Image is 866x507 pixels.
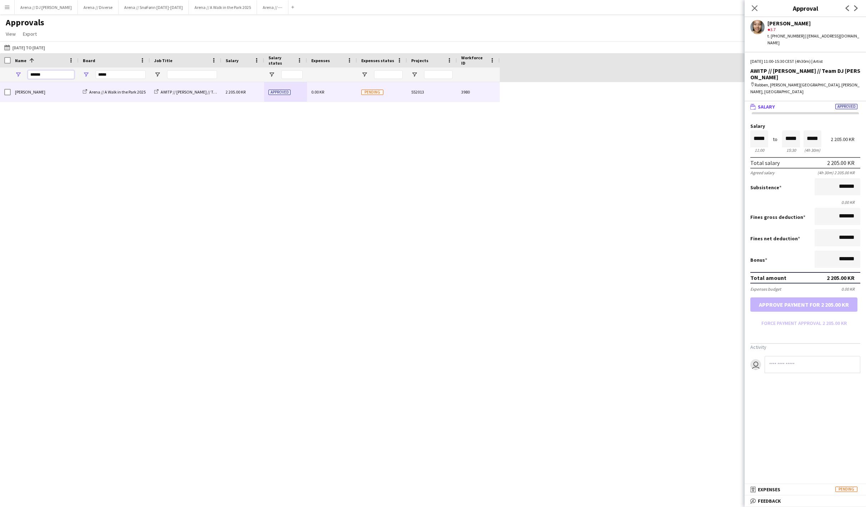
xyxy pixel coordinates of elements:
div: 552013 [407,82,457,102]
div: Total salary [750,159,780,166]
h3: Activity [750,344,860,350]
input: Name Filter Input [28,70,74,79]
button: Arena // DJ [PERSON_NAME] [15,0,78,14]
span: View [6,31,16,37]
h3: Approval [745,4,866,13]
span: 2 205.00 KR [226,89,246,95]
button: Open Filter Menu [83,71,89,78]
div: t. [PHONE_NUMBER] | [EMAIL_ADDRESS][DOMAIN_NAME] [767,33,860,46]
span: Job Title [154,58,172,63]
mat-expansion-panel-header: SalaryApproved [745,101,866,112]
div: Expenses budget [750,286,781,292]
label: Salary [750,124,860,129]
div: Agreed salary [750,170,775,175]
a: Export [20,29,40,39]
button: Arena // A Walk in the Park 2025 [189,0,257,14]
div: 0.00 KR [841,286,860,292]
div: 15:30 [782,147,800,153]
div: Total amount [750,274,786,281]
input: Board Filter Input [96,70,146,79]
div: 4h 30m [804,147,821,153]
div: 2 205.00 KR [827,159,855,166]
span: Pending [361,90,383,95]
button: Open Filter Menu [361,71,368,78]
a: View [3,29,19,39]
div: 3980 [457,82,500,102]
span: Workforce ID [461,55,487,66]
input: Projects Filter Input [424,70,453,79]
mat-expansion-panel-header: ExpensesPending [745,484,866,495]
span: Pending [835,487,857,492]
div: 2 205.00 KR [827,274,855,281]
span: 0.00 KR [311,89,324,95]
input: Salary status Filter Input [281,70,303,79]
span: AWITP // [PERSON_NAME] // Team DJ [PERSON_NAME] [161,89,258,95]
div: 0.00 KR [750,200,860,205]
span: Arena // A Walk in the Park 2025 [89,89,146,95]
button: Arena // Diverse [78,0,119,14]
a: Arena // A Walk in the Park 2025 [83,89,146,95]
div: Rabben, [PERSON_NAME][GEOGRAPHIC_DATA], [PERSON_NAME], [GEOGRAPHIC_DATA] [750,82,860,95]
div: 3.7 [767,26,860,33]
div: 11:00 [750,147,768,153]
span: Feedback [758,498,781,504]
a: AWITP // [PERSON_NAME] // Team DJ [PERSON_NAME] [154,89,258,95]
div: AWITP // [PERSON_NAME] // Team DJ [PERSON_NAME] [750,67,860,80]
span: Approved [835,104,857,109]
span: Board [83,58,95,63]
input: Expenses status Filter Input [374,70,403,79]
div: 2 205.00 KR [831,137,860,142]
label: Fines gross deduction [750,214,805,220]
span: Salary status [268,55,294,66]
span: Salary [758,104,775,110]
label: Bonus [750,257,767,263]
span: Name [15,58,26,63]
button: Arena // --- [257,0,288,14]
button: Arena // SnøFønn [DATE]-[DATE] [119,0,189,14]
span: Expenses status [361,58,394,63]
div: SalaryApproved [745,112,866,384]
span: Expenses [758,486,780,493]
label: Subsistence [750,184,781,191]
button: [DATE] to [DATE] [3,43,46,52]
button: Open Filter Menu [268,71,275,78]
div: (4h 30m) 2 205.00 KR [817,170,860,175]
input: Job Title Filter Input [167,70,217,79]
span: Projects [411,58,428,63]
button: Open Filter Menu [154,71,161,78]
div: [DATE] 11:00-15:30 CEST (4h30m) | Artist [750,58,860,65]
div: to [773,137,777,142]
div: [PERSON_NAME] [767,20,860,26]
button: Open Filter Menu [411,71,418,78]
mat-expansion-panel-header: Feedback [745,496,866,506]
span: Export [23,31,37,37]
span: Approved [268,90,291,95]
span: Expenses [311,58,330,63]
label: Fines net deduction [750,235,800,242]
button: Open Filter Menu [15,71,21,78]
div: [PERSON_NAME] [11,82,79,102]
span: Salary [226,58,238,63]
